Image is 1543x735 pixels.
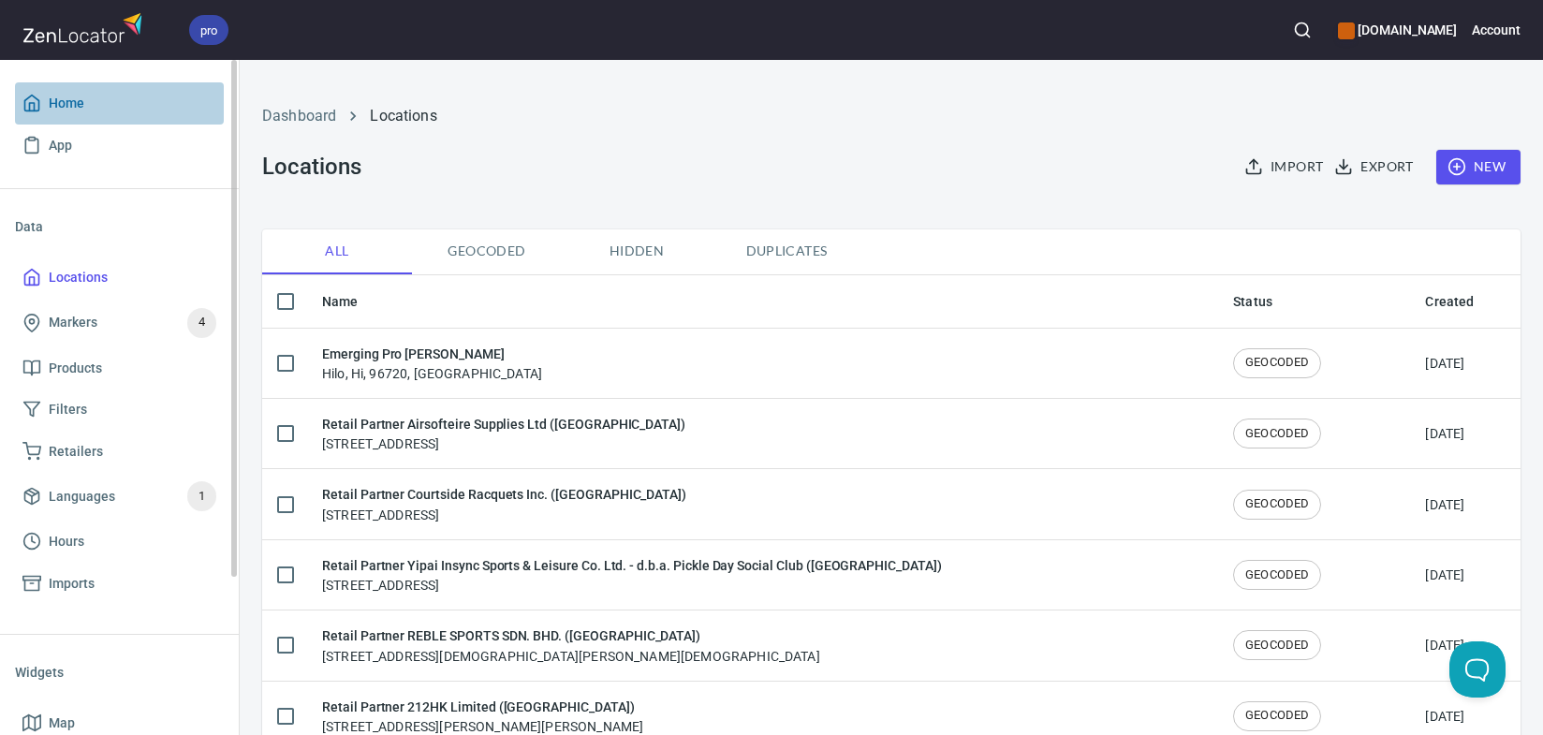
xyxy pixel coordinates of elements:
[15,204,224,249] li: Data
[49,134,72,157] span: App
[1425,354,1464,373] div: [DATE]
[1425,636,1464,654] div: [DATE]
[322,625,820,665] div: [STREET_ADDRESS][DEMOGRAPHIC_DATA][PERSON_NAME][DEMOGRAPHIC_DATA]
[189,15,228,45] div: pro
[49,398,87,421] span: Filters
[1425,495,1464,514] div: [DATE]
[1218,275,1410,329] th: Status
[1451,155,1506,179] span: New
[15,347,224,390] a: Products
[15,389,224,431] a: Filters
[1330,150,1420,184] button: Export
[187,486,216,507] span: 1
[1241,150,1330,184] button: Import
[1338,155,1413,179] span: Export
[49,530,84,553] span: Hours
[15,472,224,521] a: Languages1
[1449,641,1506,698] iframe: Help Scout Beacon - Open
[423,240,551,263] span: Geocoded
[1425,424,1464,443] div: [DATE]
[49,440,103,463] span: Retailers
[1234,707,1320,725] span: GEOCODED
[1338,20,1457,40] h6: [DOMAIN_NAME]
[573,240,700,263] span: Hidden
[49,485,115,508] span: Languages
[189,21,228,40] span: pro
[15,125,224,167] a: App
[370,107,436,125] a: Locations
[15,431,224,473] a: Retailers
[1338,9,1457,51] div: Manage your apps
[1338,22,1355,39] button: color-CE600E
[187,312,216,333] span: 4
[1234,425,1320,443] span: GEOCODED
[1425,566,1464,584] div: [DATE]
[1472,9,1521,51] button: Account
[322,555,942,595] div: [STREET_ADDRESS]
[49,572,95,595] span: Imports
[49,92,84,115] span: Home
[49,357,102,380] span: Products
[22,7,148,48] img: zenlocator
[322,414,685,434] h6: Retail Partner Airsofteire Supplies Ltd ([GEOGRAPHIC_DATA])
[1248,155,1323,179] span: Import
[15,299,224,347] a: Markers4
[1425,707,1464,726] div: [DATE]
[1472,20,1521,40] h6: Account
[322,555,942,576] h6: Retail Partner Yipai Insync Sports & Leisure Co. Ltd. - d.b.a. Pickle Day Social Club ([GEOGRAPHI...
[322,344,542,364] h6: Emerging Pro [PERSON_NAME]
[322,414,685,453] div: [STREET_ADDRESS]
[1436,150,1521,184] button: New
[1282,9,1323,51] button: Search
[1234,566,1320,584] span: GEOCODED
[322,625,820,646] h6: Retail Partner REBLE SPORTS SDN. BHD. ([GEOGRAPHIC_DATA])
[262,154,360,180] h3: Locations
[322,344,542,383] div: Hilo, Hi, 96720, [GEOGRAPHIC_DATA]
[15,650,224,695] li: Widgets
[15,563,224,605] a: Imports
[49,712,75,735] span: Map
[49,266,108,289] span: Locations
[723,240,850,263] span: Duplicates
[1410,275,1521,329] th: Created
[307,275,1218,329] th: Name
[262,107,336,125] a: Dashboard
[49,311,97,334] span: Markers
[15,257,224,299] a: Locations
[1234,495,1320,513] span: GEOCODED
[1234,354,1320,372] span: GEOCODED
[273,240,401,263] span: All
[322,484,686,505] h6: Retail Partner Courtside Racquets Inc. ([GEOGRAPHIC_DATA])
[15,82,224,125] a: Home
[15,521,224,563] a: Hours
[262,105,1521,127] nav: breadcrumb
[1234,637,1320,654] span: GEOCODED
[322,484,686,523] div: [STREET_ADDRESS]
[322,697,643,717] h6: Retail Partner 212HK Limited ([GEOGRAPHIC_DATA])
